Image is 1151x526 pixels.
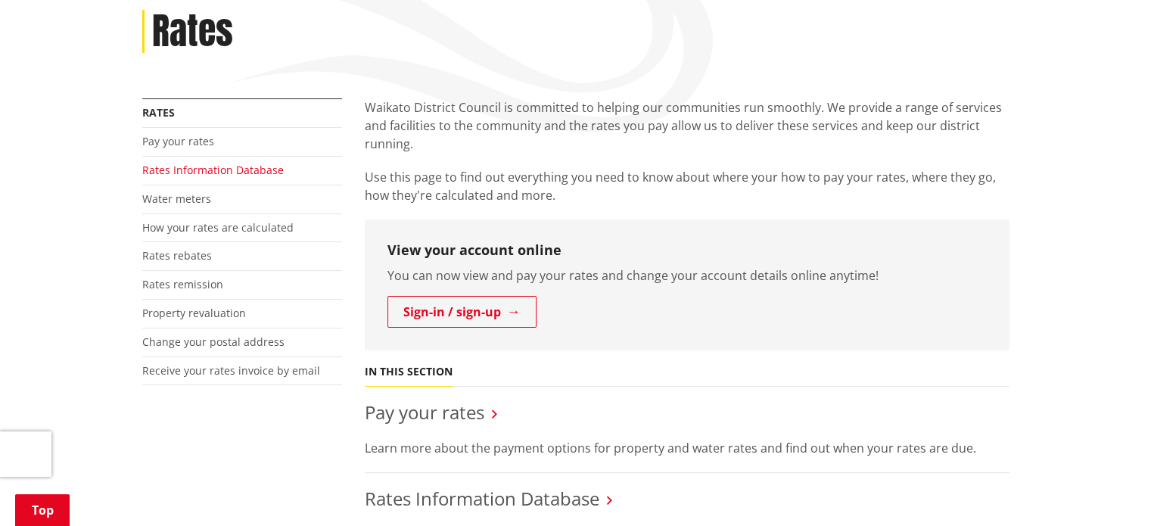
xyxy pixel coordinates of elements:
p: You can now view and pay your rates and change your account details online anytime! [387,266,987,285]
p: Use this page to find out everything you need to know about where your how to pay your rates, whe... [365,168,1009,204]
a: Change your postal address [142,335,285,349]
a: Rates rebates [142,248,212,263]
a: Receive your rates invoice by email [142,363,320,378]
a: Water meters [142,191,211,206]
h1: Rates [152,10,233,54]
a: How your rates are calculated [142,220,294,235]
iframe: Messenger Launcher [1081,462,1136,517]
a: Rates Information Database [365,486,599,511]
p: Learn more about the payment options for property and water rates and find out when your rates ar... [365,439,1009,457]
a: Rates Information Database [142,163,284,177]
p: Waikato District Council is committed to helping our communities run smoothly. We provide a range... [365,98,1009,153]
h3: View your account online [387,242,987,259]
h5: In this section [365,366,453,378]
a: Property revaluation [142,306,246,320]
a: Sign-in / sign-up [387,296,537,328]
a: Pay your rates [142,134,214,148]
a: Rates [142,105,175,120]
a: Top [15,494,70,526]
a: Rates remission [142,277,223,291]
a: Pay your rates [365,400,484,425]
